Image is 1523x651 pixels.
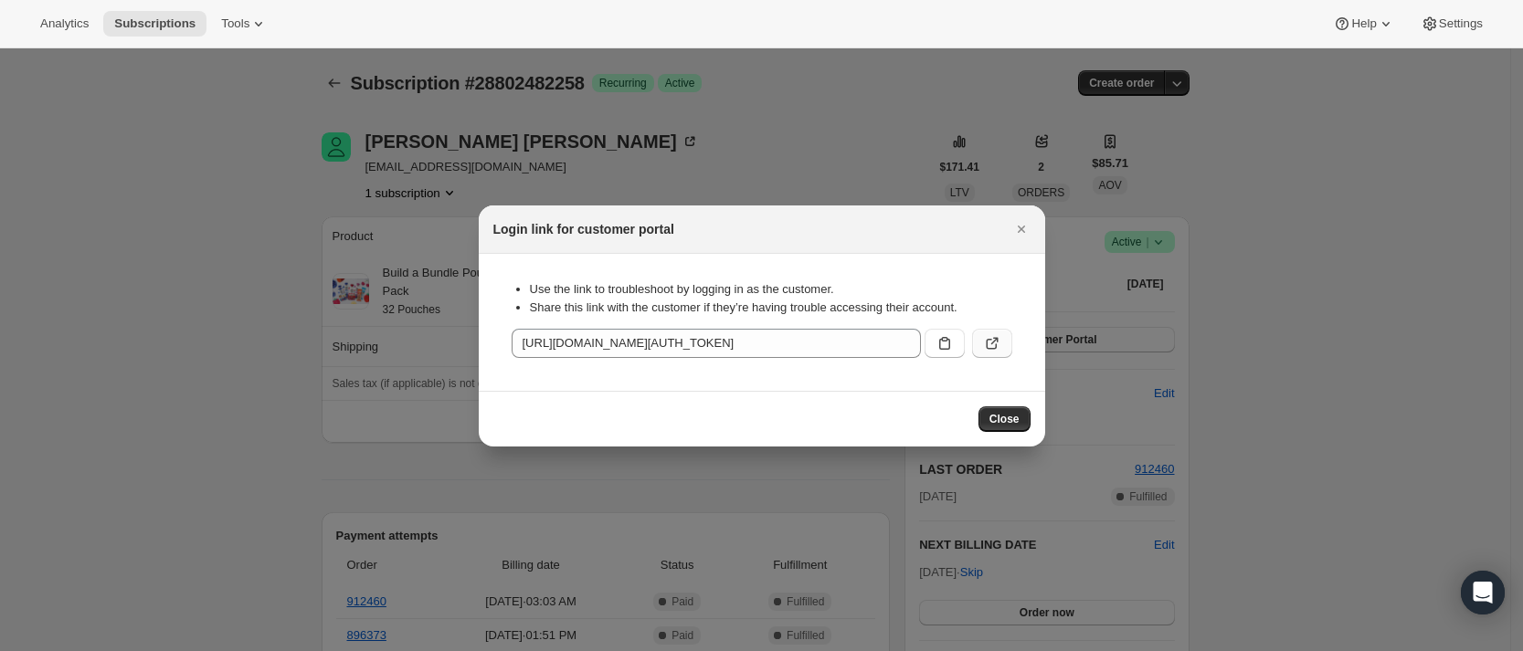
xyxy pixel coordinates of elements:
[989,412,1020,426] span: Close
[1351,16,1376,31] span: Help
[1439,16,1483,31] span: Settings
[29,11,100,37] button: Analytics
[493,220,674,238] h2: Login link for customer portal
[530,280,1012,299] li: Use the link to troubleshoot by logging in as the customer.
[40,16,89,31] span: Analytics
[1322,11,1405,37] button: Help
[978,406,1031,432] button: Close
[221,16,249,31] span: Tools
[1461,571,1505,614] div: Open Intercom Messenger
[210,11,279,37] button: Tools
[1009,216,1034,242] button: Close
[1410,11,1494,37] button: Settings
[103,11,206,37] button: Subscriptions
[114,16,196,31] span: Subscriptions
[530,299,1012,317] li: Share this link with the customer if they’re having trouble accessing their account.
